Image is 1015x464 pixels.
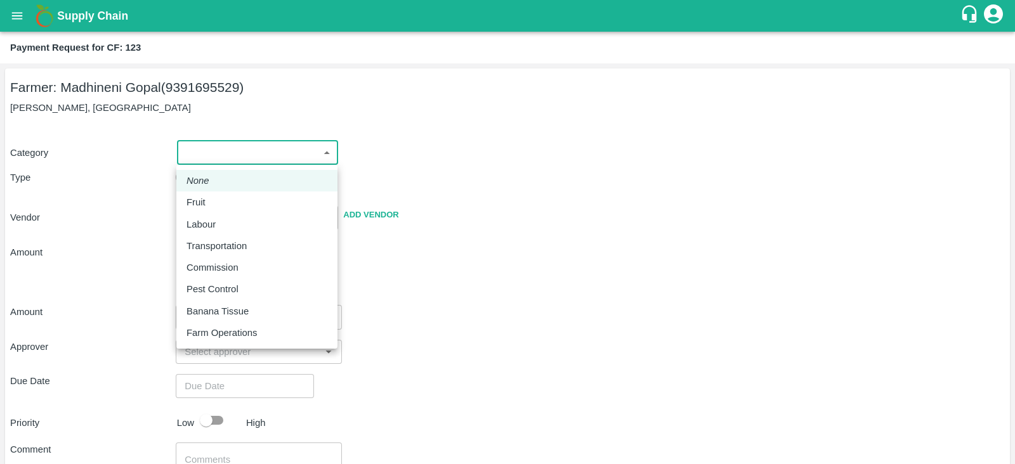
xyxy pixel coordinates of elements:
[187,239,247,253] p: Transportation
[187,304,249,318] p: Banana Tissue
[187,217,216,231] p: Labour
[187,195,206,209] p: Fruit
[187,174,209,188] em: None
[187,326,257,340] p: Farm Operations
[187,261,239,274] p: Commission
[187,282,239,296] p: Pest Control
